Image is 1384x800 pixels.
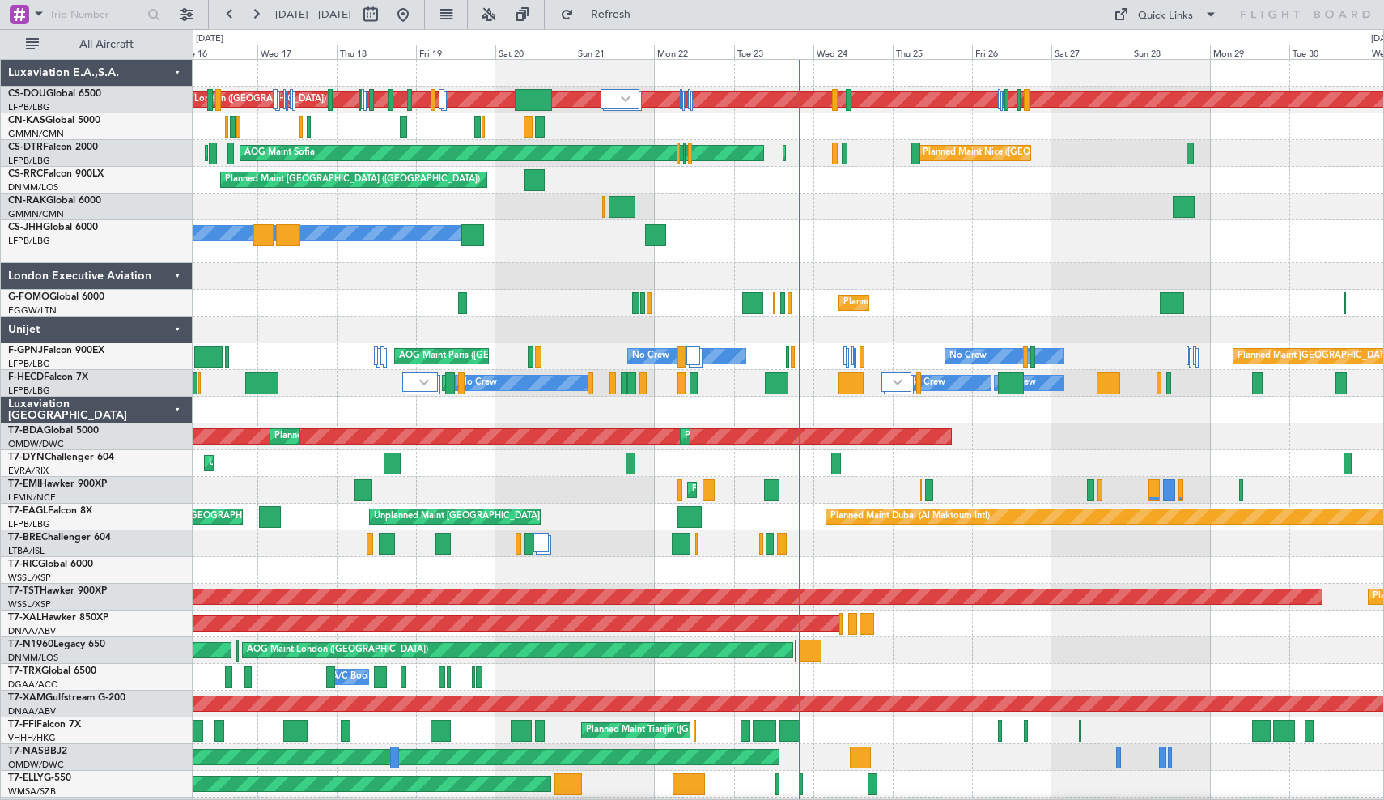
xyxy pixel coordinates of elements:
[685,424,844,449] div: Planned Maint Dubai (Al Maktoum Intl)
[1106,2,1225,28] button: Quick Links
[8,773,44,783] span: T7-ELLY
[8,453,45,462] span: T7-DYN
[42,39,171,50] span: All Aircraft
[247,638,428,662] div: AOG Maint London ([GEOGRAPHIC_DATA])
[8,533,41,543] span: T7-BRE
[8,453,114,462] a: T7-DYNChallenger 604
[8,586,40,596] span: T7-TST
[949,344,987,368] div: No Crew
[8,143,43,152] span: CS-DTR
[8,613,41,623] span: T7-XAL
[8,223,43,232] span: CS-JHH
[1289,45,1369,59] div: Tue 30
[8,533,111,543] a: T7-BREChallenger 604
[416,45,495,59] div: Fri 19
[8,196,101,206] a: CN-RAKGlobal 6000
[586,718,775,743] div: Planned Maint Tianjin ([GEOGRAPHIC_DATA])
[8,292,49,302] span: G-FOMO
[8,372,88,382] a: F-HECDFalcon 7X
[8,625,56,637] a: DNAA/ABV
[923,141,1103,165] div: Planned Maint Nice ([GEOGRAPHIC_DATA])
[8,116,45,126] span: CN-KAS
[399,344,569,368] div: AOG Maint Paris ([GEOGRAPHIC_DATA])
[8,426,99,436] a: T7-BDAGlobal 5000
[332,665,383,689] div: A/C Booked
[1051,45,1131,59] div: Sat 27
[8,438,64,450] a: OMDW/DWC
[460,371,497,395] div: No Crew
[621,96,630,102] img: arrow-gray.svg
[8,385,50,397] a: LFPB/LBG
[692,478,847,502] div: Planned Maint [GEOGRAPHIC_DATA]
[843,291,1098,315] div: Planned Maint [GEOGRAPHIC_DATA] ([GEOGRAPHIC_DATA])
[8,586,107,596] a: T7-TSTHawker 900XP
[575,45,654,59] div: Sun 21
[8,506,92,516] a: T7-EAGLFalcon 8X
[8,679,57,691] a: DGAA/ACC
[893,379,902,385] img: arrow-gray.svg
[8,196,46,206] span: CN-RAK
[8,465,49,477] a: EVRA/RIX
[374,504,640,529] div: Unplanned Maint [GEOGRAPHIC_DATA] ([GEOGRAPHIC_DATA])
[8,652,58,664] a: DNMM/LOS
[8,545,45,557] a: LTBA/ISL
[8,491,56,504] a: LFMN/NCE
[8,666,96,676] a: T7-TRXGlobal 6500
[8,208,64,220] a: GMMN/CMN
[654,45,733,59] div: Mon 22
[8,304,57,317] a: EGGW/LTN
[49,2,142,27] input: Trip Number
[577,9,645,20] span: Refresh
[8,518,50,530] a: LFPB/LBG
[8,101,50,113] a: LFPB/LBG
[8,169,104,179] a: CS-RRCFalcon 900LX
[8,479,40,489] span: T7-EMI
[8,720,36,730] span: T7-FFI
[8,747,67,756] a: T7-NASBBJ2
[8,693,45,703] span: T7-XAM
[8,292,104,302] a: G-FOMOGlobal 6000
[178,45,257,59] div: Tue 16
[8,720,81,730] a: T7-FFIFalcon 7X
[893,45,972,59] div: Thu 25
[225,168,480,192] div: Planned Maint [GEOGRAPHIC_DATA] ([GEOGRAPHIC_DATA])
[1210,45,1289,59] div: Mon 29
[553,2,650,28] button: Refresh
[8,479,107,489] a: T7-EMIHawker 900XP
[495,45,575,59] div: Sat 20
[8,598,51,611] a: WSSL/XSP
[8,613,108,623] a: T7-XALHawker 850XP
[18,32,176,57] button: All Aircraft
[8,773,71,783] a: T7-ELLYG-550
[734,45,813,59] div: Tue 23
[8,235,50,247] a: LFPB/LBG
[908,371,945,395] div: No Crew
[8,732,56,744] a: VHHH/HKG
[8,89,46,99] span: CS-DOU
[8,640,53,649] span: T7-N1960
[8,372,44,382] span: F-HECD
[632,344,669,368] div: No Crew
[275,7,351,22] span: [DATE] - [DATE]
[8,346,43,355] span: F-GPNJ
[8,181,58,194] a: DNMM/LOS
[8,506,48,516] span: T7-EAGL
[257,45,337,59] div: Wed 17
[8,358,50,370] a: LFPB/LBG
[8,759,64,771] a: OMDW/DWC
[196,32,223,46] div: [DATE]
[209,451,416,475] div: Unplanned Maint [GEOGRAPHIC_DATA] (Riga Intl)
[8,143,98,152] a: CS-DTRFalcon 2000
[8,640,105,649] a: T7-N1960Legacy 650
[419,379,429,385] img: arrow-gray.svg
[8,89,101,99] a: CS-DOUGlobal 6500
[8,572,51,584] a: WSSL/XSP
[830,504,990,529] div: Planned Maint Dubai (Al Maktoum Intl)
[8,747,44,756] span: T7-NAS
[8,128,64,140] a: GMMN/CMN
[8,693,125,703] a: T7-XAMGulfstream G-200
[274,424,434,449] div: Planned Maint Dubai (Al Maktoum Intl)
[1131,45,1210,59] div: Sun 28
[972,45,1051,59] div: Fri 26
[8,155,50,167] a: LFPB/LBG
